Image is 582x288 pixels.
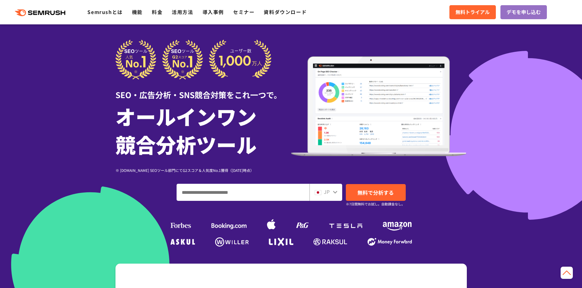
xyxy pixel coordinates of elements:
a: 資料ダウンロード [264,8,307,16]
h1: オールインワン 競合分析ツール [115,102,291,158]
div: ※ [DOMAIN_NAME] SEOツール部門にてG2スコア＆人気度No.1獲得（[DATE]時点） [115,167,291,173]
small: ※7日間無料でお試し。自動課金なし。 [346,201,405,207]
a: 無料で分析する [346,184,406,201]
a: 料金 [152,8,163,16]
span: デモを申し込む [507,8,541,16]
span: 無料で分析する [357,189,394,196]
a: 機能 [132,8,143,16]
span: JP [324,188,330,195]
a: デモを申し込む [500,5,547,19]
div: SEO・広告分析・SNS競合対策をこれ一つで。 [115,80,291,101]
input: ドメイン、キーワードまたはURLを入力してください [177,184,309,201]
a: 活用方法 [172,8,193,16]
a: セミナー [233,8,254,16]
span: 無料トライアル [456,8,490,16]
a: 導入事例 [203,8,224,16]
a: 無料トライアル [449,5,496,19]
a: Semrushとは [87,8,123,16]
